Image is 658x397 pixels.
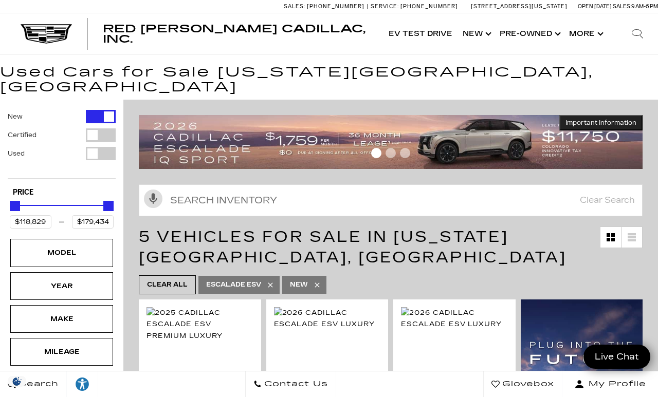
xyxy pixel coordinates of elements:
div: Filter by Vehicle Type [8,110,116,178]
button: Important Information [559,115,643,130]
a: Service: [PHONE_NUMBER] [367,4,461,9]
span: New [290,278,308,291]
span: Go to slide 1 [371,148,381,158]
a: Explore your accessibility options [67,371,98,397]
label: Used [8,148,25,159]
a: EV Test Drive [383,13,458,54]
a: Glovebox [483,371,562,397]
span: Sales: [284,3,305,10]
div: Year [36,280,87,292]
a: Pre-Owned [495,13,564,54]
div: MakeMake [10,305,113,333]
div: Model [36,247,87,258]
div: Search [617,13,658,54]
span: Important Information [565,119,636,127]
img: 2026 Cadillac Escalade ESV Luxury [274,307,381,330]
a: Sales: [PHONE_NUMBER] [284,4,367,9]
img: Cadillac Dark Logo with Cadillac White Text [21,24,72,44]
a: Grid View [600,227,621,248]
a: Live Chat [583,345,650,369]
input: Minimum [10,215,51,229]
img: 2509-September-FOM-Escalade-IQ-Lease9 [139,115,643,169]
h5: Price [13,188,111,197]
div: MileageMileage [10,338,113,366]
input: Maximum [72,215,114,229]
div: Make [36,313,87,325]
span: Open [DATE] [578,3,612,10]
div: Minimum Price [10,201,20,211]
span: My Profile [584,377,646,391]
span: 5 Vehicles for Sale in [US_STATE][GEOGRAPHIC_DATA], [GEOGRAPHIC_DATA] [139,228,566,267]
div: Explore your accessibility options [67,376,98,392]
div: Mileage [36,346,87,357]
span: Red [PERSON_NAME] Cadillac, Inc. [103,23,365,45]
a: New [458,13,495,54]
a: [STREET_ADDRESS][US_STATE] [471,3,568,10]
img: 2025 Cadillac Escalade ESV Premium Luxury [147,307,253,341]
button: Open user profile menu [562,371,658,397]
svg: Click to toggle on voice search [144,190,162,208]
div: Price [10,197,114,229]
span: Service: [371,3,399,10]
img: 2026 Cadillac Escalade ESV Luxury [401,307,508,330]
button: More [564,13,607,54]
span: Contact Us [262,377,328,391]
span: Escalade ESV [206,278,261,291]
span: Sales: [613,3,631,10]
label: New [8,111,23,122]
img: Opt-Out Icon [5,376,29,387]
div: Maximum Price [103,201,114,211]
div: ModelModel [10,239,113,267]
span: Live Chat [590,351,644,363]
span: Glovebox [500,377,554,391]
span: Go to slide 2 [386,148,396,158]
input: Search Inventory [139,184,643,216]
span: [PHONE_NUMBER] [400,3,458,10]
label: Certified [8,130,36,140]
span: 9 AM-6 PM [631,3,658,10]
span: Clear All [147,278,188,291]
span: [PHONE_NUMBER] [307,3,364,10]
div: YearYear [10,272,113,300]
span: Go to slide 3 [400,148,410,158]
a: Red [PERSON_NAME] Cadillac, Inc. [103,24,373,44]
span: Search [16,377,59,391]
section: Click to Open Cookie Consent Modal [5,376,29,387]
a: Contact Us [245,371,336,397]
